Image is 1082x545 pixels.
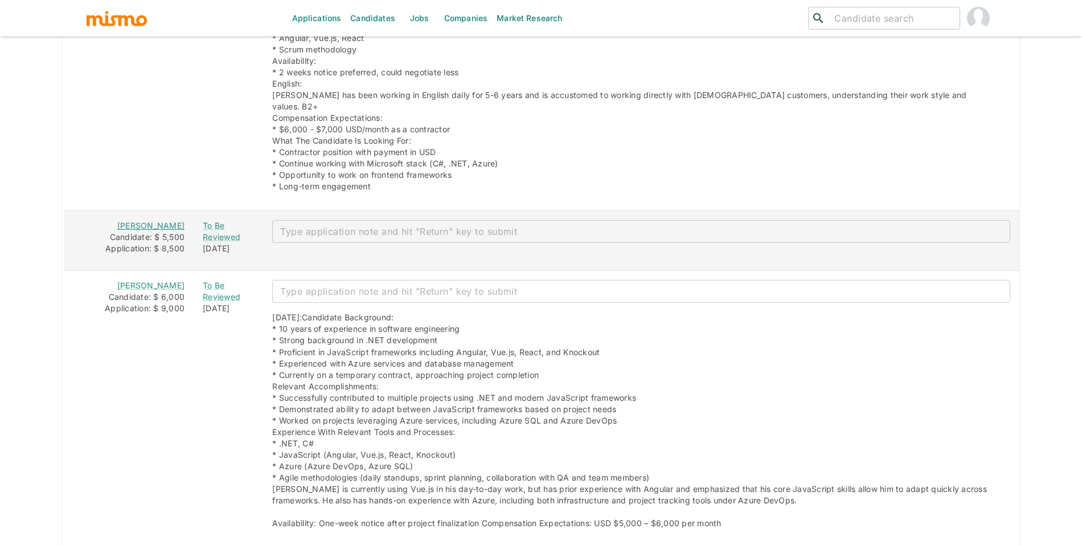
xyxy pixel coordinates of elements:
div: Candidate: $ 6,000 [73,291,185,303]
input: Candidate search [830,10,955,26]
a: [PERSON_NAME] [117,221,185,230]
a: [PERSON_NAME] [117,280,185,290]
div: Application: $ 8,500 [73,243,185,254]
a: To Be Reviewed [203,220,254,243]
div: [DATE] [203,243,254,254]
div: [DATE] [203,303,254,314]
div: [DATE]: [272,312,997,528]
div: Application: $ 9,000 [73,303,185,314]
img: logo [85,10,148,27]
div: Candidate: $ 5,500 [73,231,185,243]
img: Maria Lujan Ciommo [967,7,990,30]
a: To Be Reviewed [203,280,254,303]
span: Candidate Background: * 10 years of experience in software engineering * Strong background in .NE... [272,312,989,527]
